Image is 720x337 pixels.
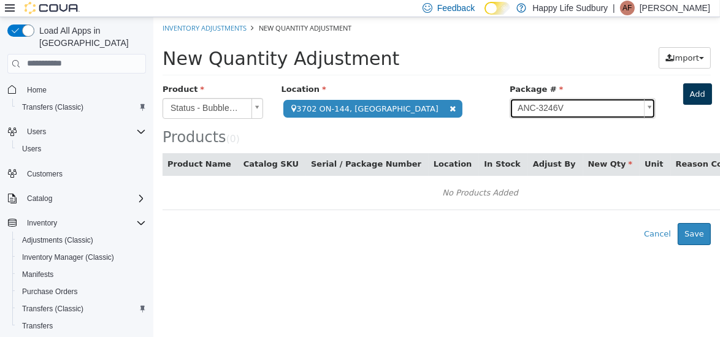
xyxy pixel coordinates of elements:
span: Customers [27,169,63,179]
button: Inventory Manager (Classic) [12,249,151,266]
span: Transfers (Classic) [17,301,146,316]
button: Cancel [484,206,524,228]
span: 3702 ON-144, [GEOGRAPHIC_DATA] [130,83,309,100]
a: Customers [22,167,67,181]
span: Location [128,67,173,77]
button: Adjustments (Classic) [12,232,151,249]
button: Customers [2,165,151,183]
span: Load All Apps in [GEOGRAPHIC_DATA] [34,25,146,49]
span: Adjustments (Classic) [17,233,146,248]
span: New Quantity Adjustment [105,6,198,15]
a: Transfers (Classic) [17,301,88,316]
a: Inventory Adjustments [9,6,93,15]
a: Purchase Orders [17,284,83,299]
span: Manifests [17,267,146,282]
a: Manifests [17,267,58,282]
button: Inventory [2,214,151,232]
a: Adjustments (Classic) [17,233,98,248]
span: ANC-3246V [357,81,486,101]
button: Transfers (Classic) [12,300,151,317]
span: Customers [22,166,146,181]
span: Reason Code [523,142,587,151]
button: Users [22,124,51,139]
span: Users [27,127,46,137]
span: Home [22,82,146,97]
div: No Products Added [17,167,637,185]
p: | [613,1,615,15]
span: Inventory [27,218,57,228]
button: Location [280,141,321,153]
span: Inventory [22,216,146,230]
span: Transfers [17,319,146,333]
span: Inventory Manager (Classic) [22,252,114,262]
span: Adjustments (Classic) [22,235,93,245]
div: Amanda Filiatrault [620,1,635,15]
span: Manifests [22,270,53,279]
a: ANC-3246V [356,81,502,102]
input: Dark Mode [484,2,510,15]
button: Unit [491,141,512,153]
button: Users [2,123,151,140]
button: Serial / Package Number [158,141,270,153]
button: Catalog [22,191,57,206]
a: Transfers [17,319,58,333]
span: Catalog [22,191,146,206]
span: New Qty [435,142,480,151]
p: Happy Life Sudbury [532,1,608,15]
a: Transfers (Classic) [17,100,88,115]
button: Product Name [14,141,80,153]
button: Catalog SKU [90,141,148,153]
span: 0 [77,116,83,127]
span: Products [9,112,73,129]
p: [PERSON_NAME] [640,1,710,15]
span: Home [27,85,47,95]
span: Import [519,36,546,45]
span: Purchase Orders [17,284,146,299]
span: Product [9,67,51,77]
span: Catalog [27,194,52,203]
button: Purchase Orders [12,283,151,300]
a: Inventory Manager (Classic) [17,250,119,265]
span: New Quantity Adjustment [9,31,246,52]
span: AF [622,1,632,15]
button: Home [2,81,151,99]
span: Users [22,124,146,139]
span: Users [17,142,146,156]
button: Catalog [2,190,151,207]
button: Adjust By [380,141,425,153]
button: Add [530,66,559,88]
button: Users [12,140,151,157]
span: Purchase Orders [22,287,78,297]
span: Status - Bubble Bubble Liquid Diamond Disposable - Sativa - 1g [10,81,93,101]
span: Package # [356,67,410,77]
span: Transfers (Classic) [22,304,83,314]
button: Import [505,30,557,52]
button: In Stock [331,141,369,153]
span: Feedback [437,2,475,14]
button: Manifests [12,266,151,283]
button: Transfers [12,317,151,335]
span: Transfers (Classic) [22,102,83,112]
img: Cova [25,2,80,14]
small: ( ) [73,116,86,127]
button: Save [524,206,557,228]
a: Home [22,83,52,97]
button: Inventory [22,216,62,230]
span: Transfers [22,321,53,331]
span: Inventory Manager (Classic) [17,250,146,265]
a: Users [17,142,46,156]
span: Users [22,144,41,154]
a: Status - Bubble Bubble Liquid Diamond Disposable - Sativa - 1g [9,81,110,102]
button: Transfers (Classic) [12,99,151,116]
span: Transfers (Classic) [17,100,146,115]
